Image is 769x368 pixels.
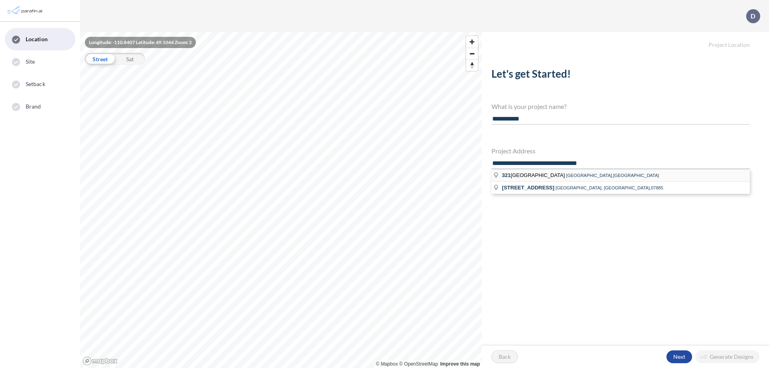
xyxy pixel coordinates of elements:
span: [STREET_ADDRESS] [502,185,554,191]
span: 321 [502,172,511,178]
span: Site [26,58,35,66]
p: Next [673,353,685,361]
span: [GEOGRAPHIC_DATA],[GEOGRAPHIC_DATA] [566,173,659,178]
a: Mapbox [376,361,398,367]
span: Setback [26,80,45,88]
p: D [751,12,755,20]
img: Parafin [6,3,45,18]
span: [GEOGRAPHIC_DATA] [502,172,566,178]
h4: What is your project name? [491,103,750,110]
canvas: Map [80,32,482,368]
div: Sat [115,53,145,65]
span: Brand [26,103,41,111]
a: Mapbox homepage [83,356,118,366]
a: OpenStreetMap [399,361,438,367]
h2: Let's get Started! [491,68,750,83]
button: Zoom out [466,48,478,59]
button: Reset bearing to north [466,59,478,71]
div: Longitude: -110.8407 Latitude: 49.1044 Zoom: 2 [85,37,196,48]
button: Next [666,350,692,363]
button: Zoom in [466,36,478,48]
div: Street [85,53,115,65]
span: [GEOGRAPHIC_DATA], [GEOGRAPHIC_DATA],07885 [556,185,663,190]
span: Location [26,35,48,43]
span: Reset bearing to north [466,60,478,71]
a: Improve this map [440,361,480,367]
h4: Project Address [491,147,750,155]
h5: Project Location [482,32,769,48]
